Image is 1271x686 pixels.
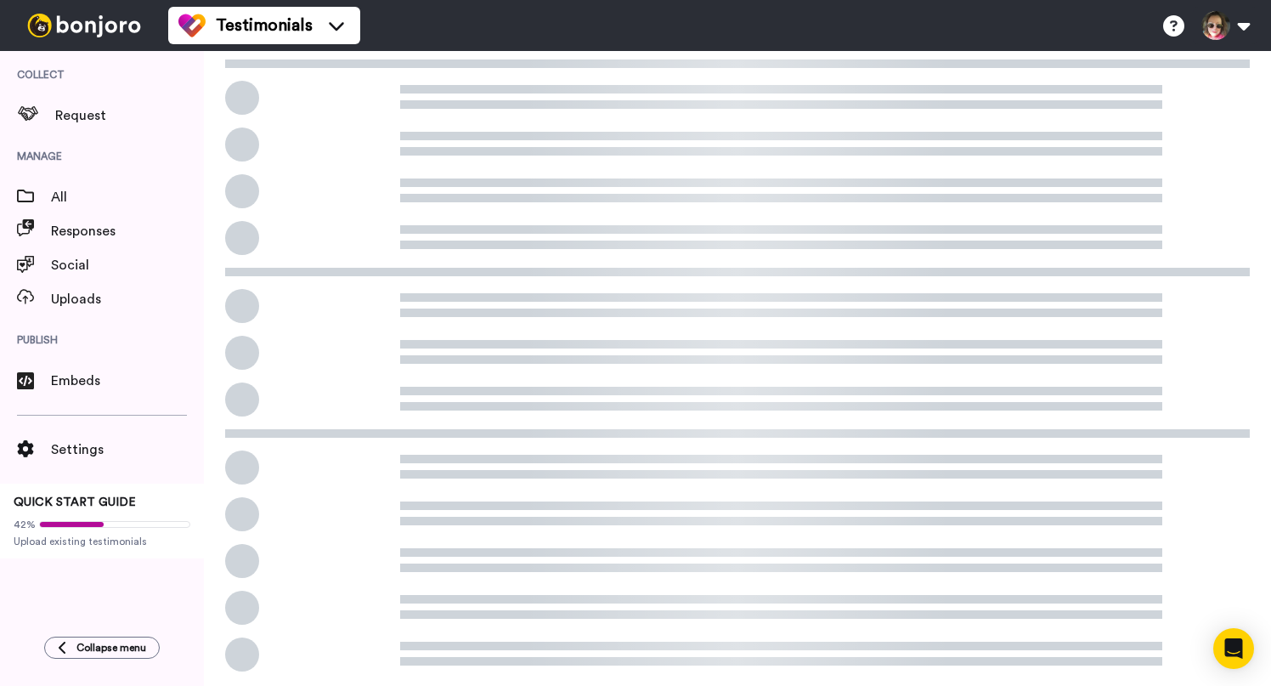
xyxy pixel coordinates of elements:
[216,14,313,37] span: Testimonials
[20,14,148,37] img: bj-logo-header-white.svg
[44,637,160,659] button: Collapse menu
[14,518,36,531] span: 42%
[51,371,204,391] span: Embeds
[51,255,204,275] span: Social
[51,439,204,460] span: Settings
[51,187,204,207] span: All
[14,535,190,548] span: Upload existing testimonials
[51,289,204,309] span: Uploads
[14,496,136,508] span: QUICK START GUIDE
[51,221,204,241] span: Responses
[76,641,146,655] span: Collapse menu
[55,105,204,126] span: Request
[1213,628,1254,669] div: Open Intercom Messenger
[178,12,206,39] img: tm-color.svg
